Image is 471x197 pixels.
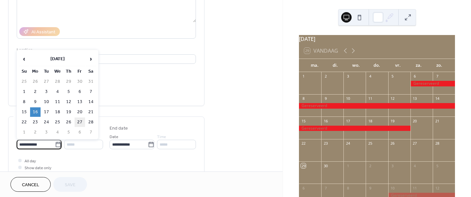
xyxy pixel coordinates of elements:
[390,118,395,123] div: 19
[86,87,96,97] td: 7
[390,141,395,146] div: 26
[346,59,367,72] div: wo.
[19,87,29,97] td: 1
[52,67,63,76] th: We
[157,134,166,140] span: Time
[30,87,41,97] td: 2
[41,67,52,76] th: Tu
[19,97,29,107] td: 8
[75,87,85,97] td: 6
[304,59,325,72] div: ma.
[17,46,195,53] div: Location
[408,59,429,72] div: za.
[63,117,74,127] td: 26
[110,125,128,132] div: End date
[345,163,350,168] div: 1
[299,35,455,43] div: [DATE]
[30,52,85,66] th: [DATE]
[345,74,350,79] div: 3
[345,141,350,146] div: 24
[301,141,306,146] div: 22
[435,74,440,79] div: 7
[63,128,74,137] td: 5
[41,117,52,127] td: 24
[30,97,41,107] td: 9
[41,87,52,97] td: 3
[63,107,74,117] td: 19
[19,77,29,86] td: 25
[412,186,417,190] div: 11
[323,118,328,123] div: 16
[63,87,74,97] td: 5
[368,96,373,101] div: 11
[435,163,440,168] div: 5
[75,67,85,76] th: Fr
[52,107,63,117] td: 18
[390,74,395,79] div: 5
[52,97,63,107] td: 11
[75,97,85,107] td: 13
[25,158,36,165] span: All day
[435,118,440,123] div: 21
[323,141,328,146] div: 23
[390,96,395,101] div: 12
[86,67,96,76] th: Sa
[63,97,74,107] td: 12
[325,59,346,72] div: di.
[368,141,373,146] div: 25
[64,134,73,140] span: Time
[301,186,306,190] div: 6
[429,59,450,72] div: zo.
[301,163,306,168] div: 29
[345,118,350,123] div: 17
[30,128,41,137] td: 2
[19,128,29,137] td: 1
[387,59,408,72] div: vr.
[368,186,373,190] div: 9
[110,134,118,140] span: Date
[435,141,440,146] div: 28
[323,96,328,101] div: 9
[30,67,41,76] th: Mo
[52,128,63,137] td: 4
[30,117,41,127] td: 23
[368,118,373,123] div: 18
[41,107,52,117] td: 17
[25,165,51,171] span: Show date only
[75,128,85,137] td: 6
[52,117,63,127] td: 25
[63,77,74,86] td: 29
[412,74,417,79] div: 6
[367,59,388,72] div: do.
[52,77,63,86] td: 28
[86,117,96,127] td: 28
[52,87,63,97] td: 4
[345,186,350,190] div: 8
[63,67,74,76] th: Th
[412,163,417,168] div: 4
[301,74,306,79] div: 1
[435,186,440,190] div: 12
[19,67,29,76] th: Su
[10,177,51,192] button: Cancel
[323,186,328,190] div: 7
[75,117,85,127] td: 27
[41,128,52,137] td: 3
[86,107,96,117] td: 21
[19,107,29,117] td: 15
[86,52,96,65] span: ›
[22,182,39,188] span: Cancel
[41,77,52,86] td: 27
[345,96,350,101] div: 10
[86,128,96,137] td: 7
[368,74,373,79] div: 4
[299,103,455,109] div: Gereserveerd
[301,96,306,101] div: 8
[41,97,52,107] td: 10
[323,74,328,79] div: 2
[390,186,395,190] div: 10
[86,97,96,107] td: 14
[412,141,417,146] div: 27
[368,163,373,168] div: 2
[19,117,29,127] td: 22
